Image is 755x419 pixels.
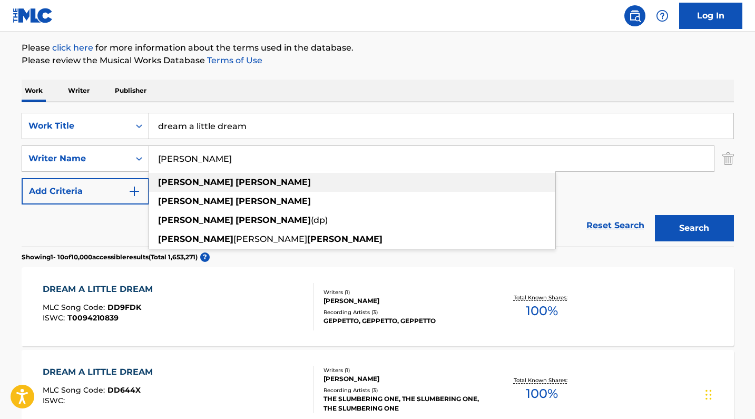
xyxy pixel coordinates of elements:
div: DREAM A LITTLE DREAM [43,283,158,296]
strong: [PERSON_NAME] [158,177,233,187]
strong: [PERSON_NAME] [158,215,233,225]
span: T0094210839 [67,313,119,323]
div: Writers ( 1 ) [323,288,483,296]
button: Search [655,215,734,241]
iframe: Chat Widget [702,368,755,419]
p: Work [22,80,46,102]
span: DD9FDK [107,303,141,312]
span: 100 % [526,384,558,403]
p: Writer [65,80,93,102]
span: MLC Song Code : [43,303,107,312]
span: ? [200,252,210,262]
span: 100 % [526,301,558,320]
img: Delete Criterion [722,145,734,172]
img: MLC Logo [13,8,53,23]
span: MLC Song Code : [43,385,107,395]
strong: [PERSON_NAME] [158,196,233,206]
strong: [PERSON_NAME] [158,234,233,244]
span: ISWC : [43,313,67,323]
span: (dp) [311,215,328,225]
form: Search Form [22,113,734,247]
div: Recording Artists ( 3 ) [323,386,483,394]
div: Recording Artists ( 3 ) [323,308,483,316]
a: DREAM A LITTLE DREAMMLC Song Code:DD9FDKISWC:T0094210839Writers (1)[PERSON_NAME]Recording Artists... [22,267,734,346]
div: Writer Name [28,152,123,165]
div: Work Title [28,120,123,132]
img: search [629,9,641,22]
a: click here [52,43,93,53]
div: [PERSON_NAME] [323,374,483,384]
a: Log In [679,3,742,29]
div: THE SLUMBERING ONE, THE SLUMBERING ONE, THE SLUMBERING ONE [323,394,483,413]
img: 9d2ae6d4665cec9f34b9.svg [128,185,141,198]
div: Help [652,5,673,26]
div: Drag [705,379,712,411]
p: Total Known Shares: [514,376,570,384]
p: Total Known Shares: [514,294,570,301]
span: DD644X [107,385,141,395]
div: DREAM A LITTLE DREAM [43,366,158,378]
a: Terms of Use [205,55,262,65]
span: [PERSON_NAME] [233,234,307,244]
strong: [PERSON_NAME] [236,196,311,206]
p: Showing 1 - 10 of 10,000 accessible results (Total 1,653,271 ) [22,252,198,262]
strong: [PERSON_NAME] [236,177,311,187]
div: Writers ( 1 ) [323,366,483,374]
p: Please for more information about the terms used in the database. [22,42,734,54]
div: GEPPETTO, GEPPETTO, GEPPETTO [323,316,483,326]
strong: [PERSON_NAME] [236,215,311,225]
span: ISWC : [43,396,67,405]
div: [PERSON_NAME] [323,296,483,306]
button: Add Criteria [22,178,149,204]
strong: [PERSON_NAME] [307,234,383,244]
p: Please review the Musical Works Database [22,54,734,67]
img: help [656,9,669,22]
p: Publisher [112,80,150,102]
a: Reset Search [581,214,650,237]
a: Public Search [624,5,645,26]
